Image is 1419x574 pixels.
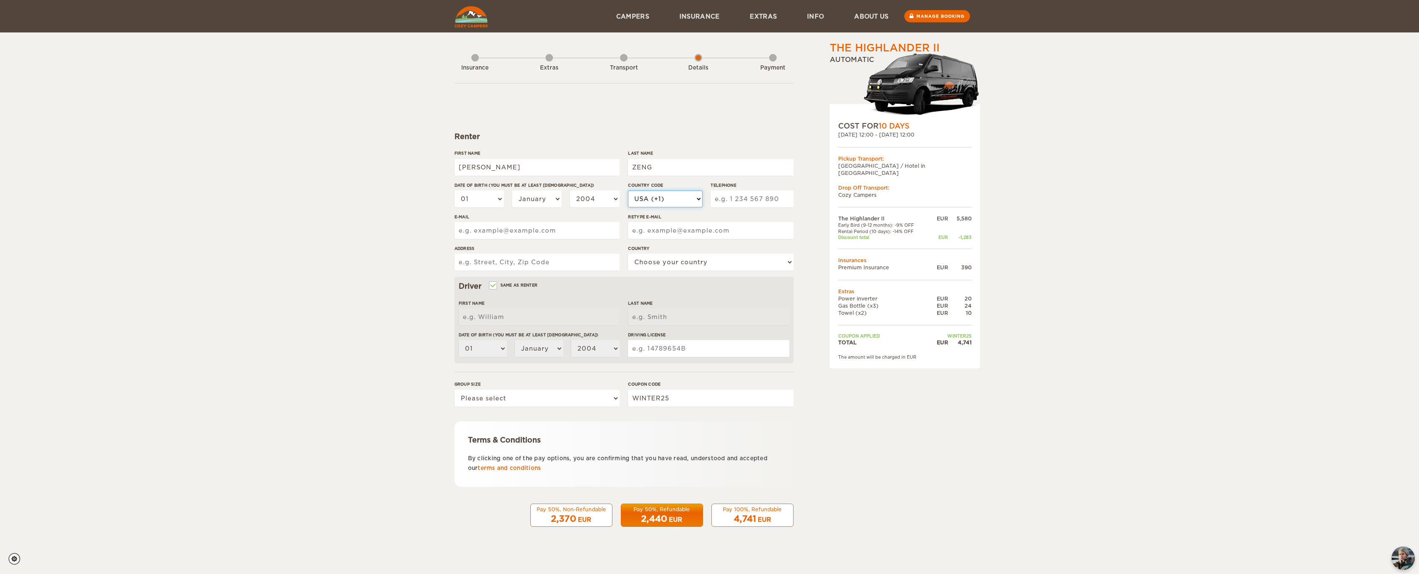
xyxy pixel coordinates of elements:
[838,354,972,360] div: The amount will be charged in EUR
[459,300,620,306] label: First Name
[734,514,756,524] span: 4,741
[454,6,488,27] img: Cozy Campers
[621,504,703,527] button: Pay 50%, Refundable 2,440 EUR
[929,215,948,222] div: EUR
[526,64,572,72] div: Extras
[454,131,794,142] div: Renter
[459,281,789,291] div: Driver
[830,55,980,121] div: Automatic
[628,332,789,338] label: Driving License
[669,515,682,524] div: EUR
[838,228,930,234] td: Rental Period (10 days): -14% OFF
[452,64,498,72] div: Insurance
[711,182,793,188] label: Telephone
[459,332,620,338] label: Date of birth (You must be at least [DEMOGRAPHIC_DATA])
[1392,547,1415,570] img: Freyja at Cozy Campers
[551,514,576,524] span: 2,370
[929,339,948,346] div: EUR
[641,514,667,524] span: 2,440
[601,64,647,72] div: Transport
[838,131,972,138] div: [DATE] 12:00 - [DATE] 12:00
[838,222,930,228] td: Early Bird (9-12 months): -9% OFF
[838,191,972,198] td: Cozy Campers
[929,333,971,339] td: WINTER25
[879,122,909,130] span: 10 Days
[948,264,972,271] div: 390
[838,184,972,191] div: Drop Off Transport:
[929,302,948,309] div: EUR
[490,281,538,289] label: Same as renter
[628,150,793,156] label: Last Name
[478,465,541,471] a: terms and conditions
[948,339,972,346] div: 4,741
[628,300,789,306] label: Last Name
[8,553,26,565] a: Cookie settings
[454,150,620,156] label: First Name
[628,308,789,325] input: e.g. Smith
[838,234,930,240] td: Discount total
[838,215,930,222] td: The Highlander II
[454,245,620,252] label: Address
[838,162,972,177] td: [GEOGRAPHIC_DATA] / Hotel in [GEOGRAPHIC_DATA]
[717,506,788,513] div: Pay 100%, Refundable
[948,309,972,317] div: 10
[948,234,972,240] div: -1,283
[929,309,948,317] div: EUR
[830,41,940,55] div: The Highlander II
[838,121,972,131] div: COST FOR
[948,215,972,222] div: 5,580
[711,190,793,207] input: e.g. 1 234 567 890
[454,214,620,220] label: E-mail
[536,506,607,513] div: Pay 50%, Non-Refundable
[711,504,794,527] button: Pay 100%, Refundable 4,741 EUR
[838,333,930,339] td: Coupon applied
[454,159,620,176] input: e.g. William
[1392,547,1415,570] button: chat-button
[838,155,972,162] div: Pickup Transport:
[490,284,495,289] input: Same as renter
[750,64,796,72] div: Payment
[626,506,697,513] div: Pay 50%, Refundable
[863,48,980,121] img: stor-langur-223.png
[838,339,930,346] td: TOTAL
[628,340,789,357] input: e.g. 14789654B
[929,264,948,271] div: EUR
[454,381,620,387] label: Group size
[459,308,620,325] input: e.g. William
[628,182,702,188] label: Country Code
[454,254,620,271] input: e.g. Street, City, Zip Code
[838,309,930,317] td: Towel (x2)
[468,453,780,473] p: By clicking one of the pay options, you are confirming that you have read, understood and accepte...
[628,159,793,176] input: e.g. Smith
[838,302,930,309] td: Gas Bottle (x3)
[838,288,972,295] td: Extras
[628,222,793,239] input: e.g. example@example.com
[468,435,780,445] div: Terms & Conditions
[948,302,972,309] div: 24
[454,222,620,239] input: e.g. example@example.com
[628,214,793,220] label: Retype E-mail
[948,295,972,302] div: 20
[929,295,948,302] div: EUR
[838,295,930,302] td: Power inverter
[628,245,793,252] label: Country
[454,182,620,188] label: Date of birth (You must be at least [DEMOGRAPHIC_DATA])
[578,515,591,524] div: EUR
[675,64,722,72] div: Details
[838,264,930,271] td: Premium Insurance
[530,504,612,527] button: Pay 50%, Non-Refundable 2,370 EUR
[838,257,972,264] td: Insurances
[904,10,970,22] a: Manage booking
[628,381,793,387] label: Coupon code
[758,515,771,524] div: EUR
[929,234,948,240] div: EUR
